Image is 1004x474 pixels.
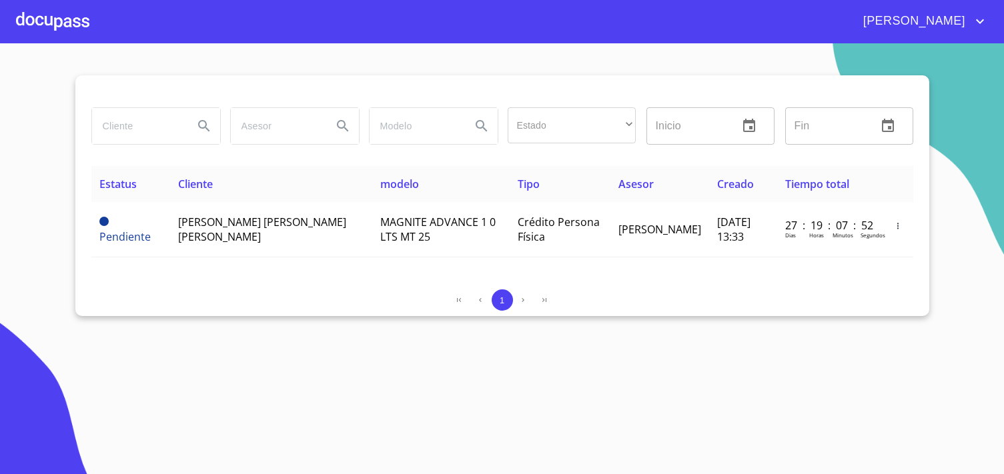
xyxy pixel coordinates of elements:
span: Creado [717,177,754,191]
button: Search [466,110,498,142]
span: Cliente [178,177,213,191]
span: [DATE] 13:33 [717,215,750,244]
button: Search [327,110,359,142]
span: modelo [380,177,419,191]
span: Asesor [618,177,654,191]
span: [PERSON_NAME] [PERSON_NAME] [PERSON_NAME] [178,215,346,244]
button: Search [188,110,220,142]
span: Tipo [518,177,540,191]
span: Pendiente [99,217,109,226]
div: ​ [508,107,636,143]
span: [PERSON_NAME] [618,222,701,237]
input: search [370,108,460,144]
span: Crédito Persona Física [518,215,600,244]
p: Minutos [833,231,853,239]
span: Pendiente [99,229,151,244]
span: Tiempo total [785,177,849,191]
span: 1 [500,295,504,305]
input: search [231,108,322,144]
p: Dias [785,231,796,239]
p: 27 : 19 : 07 : 52 [785,218,875,233]
span: [PERSON_NAME] [853,11,972,32]
button: 1 [492,289,513,311]
button: account of current user [853,11,988,32]
span: Estatus [99,177,137,191]
p: Horas [809,231,824,239]
input: search [92,108,183,144]
span: MAGNITE ADVANCE 1 0 LTS MT 25 [380,215,496,244]
p: Segundos [861,231,885,239]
